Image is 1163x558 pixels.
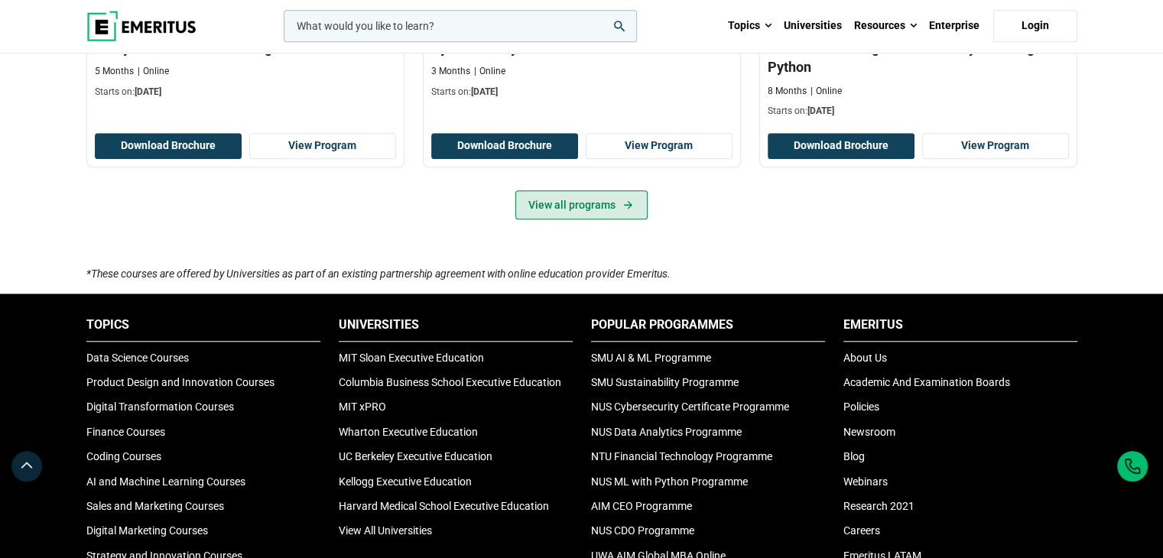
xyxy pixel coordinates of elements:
a: AI and Machine Learning Courses [86,475,245,488]
span: [DATE] [471,86,498,97]
a: Columbia Business School Executive Education [339,376,561,388]
a: MIT Sloan Executive Education [339,352,484,364]
a: UC Berkeley Executive Education [339,450,492,462]
a: View Program [922,133,1069,159]
a: Wharton Executive Education [339,426,478,438]
a: AIM CEO Programme [591,500,692,512]
a: Academic And Examination Boards [843,376,1010,388]
button: Download Brochure [431,133,578,159]
p: Starts on: [431,86,733,99]
a: View all programs [515,190,648,219]
a: MIT xPRO [339,401,386,413]
a: Research 2021 [843,500,914,512]
a: NUS Data Analytics Programme [591,426,742,438]
a: Harvard Medical School Executive Education [339,500,549,512]
a: Blog [843,450,865,462]
a: View Program [586,133,733,159]
a: View All Universities [339,524,432,537]
a: SMU Sustainability Programme [591,376,739,388]
button: Download Brochure [768,133,914,159]
a: Careers [843,524,880,537]
input: woocommerce-product-search-field-0 [284,10,637,42]
a: Finance Courses [86,426,165,438]
a: Policies [843,401,879,413]
p: Online [138,65,169,78]
p: 5 Months [95,65,134,78]
a: Sales and Marketing Courses [86,500,224,512]
p: Online [474,65,505,78]
a: NUS Cybersecurity Certificate Programme [591,401,789,413]
p: 3 Months [431,65,470,78]
h3: Machine Learning and Data Analytics using Python [768,38,1069,76]
a: Product Design and Innovation Courses [86,376,275,388]
a: View Program [249,133,396,159]
a: Coding Courses [86,450,161,462]
button: Download Brochure [95,133,242,159]
a: Webinars [843,475,888,488]
a: NTU Financial Technology Programme [591,450,772,462]
a: Login [993,10,1077,42]
span: [DATE] [135,86,161,97]
i: *These courses are offered by Universities as part of an existing partnership agreement with onli... [86,268,671,280]
a: Kellogg Executive Education [339,475,472,488]
a: Newsroom [843,426,895,438]
a: SMU AI & ML Programme [591,352,711,364]
p: Starts on: [95,86,396,99]
span: [DATE] [807,105,834,116]
a: Digital Marketing Courses [86,524,208,537]
p: 8 Months [768,85,807,98]
p: Online [811,85,842,98]
a: NUS CDO Programme [591,524,694,537]
a: NUS ML with Python Programme [591,475,748,488]
p: Starts on: [768,105,1069,118]
a: Data Science Courses [86,352,189,364]
a: About Us [843,352,887,364]
a: Digital Transformation Courses [86,401,234,413]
